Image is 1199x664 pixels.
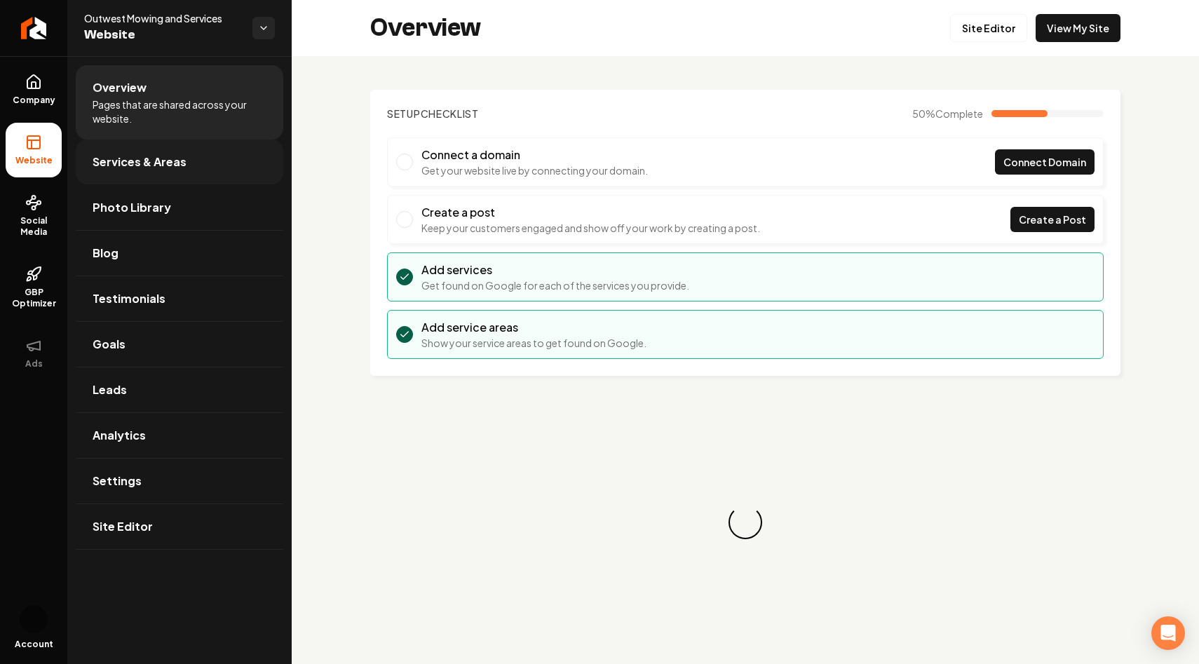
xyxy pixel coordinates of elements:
span: Testimonials [93,290,165,307]
span: Goals [93,336,126,353]
h3: Add services [421,262,689,278]
span: Website [10,155,58,166]
a: Analytics [76,413,283,458]
a: Company [6,62,62,117]
span: GBP Optimizer [6,287,62,309]
h3: Add service areas [421,319,646,336]
h2: Checklist [387,107,479,121]
button: Open user button [20,605,48,633]
a: Services & Areas [76,140,283,184]
span: Complete [935,107,983,120]
span: Website [84,25,241,45]
a: Goals [76,322,283,367]
p: Keep your customers engaged and show off your work by creating a post. [421,221,760,235]
span: Ads [20,358,48,370]
p: Get found on Google for each of the services you provide. [421,278,689,292]
span: Settings [93,473,142,489]
span: Outwest Mowing and Services [84,11,241,25]
span: 50 % [912,107,983,121]
h2: Overview [370,14,481,42]
h3: Create a post [421,204,760,221]
img: Rebolt Logo [21,17,47,39]
p: Get your website live by connecting your domain. [421,163,648,177]
a: Testimonials [76,276,283,321]
span: Blog [93,245,118,262]
span: Photo Library [93,199,171,216]
div: Loading [727,504,764,541]
a: Site Editor [950,14,1027,42]
span: Company [7,95,61,106]
a: Blog [76,231,283,276]
span: Account [15,639,53,650]
a: GBP Optimizer [6,255,62,320]
span: Site Editor [93,518,153,535]
a: Create a Post [1010,207,1095,232]
a: Settings [76,459,283,503]
span: Analytics [93,427,146,444]
span: Connect Domain [1003,155,1086,170]
a: Photo Library [76,185,283,230]
span: Overview [93,79,147,96]
a: Connect Domain [995,149,1095,175]
a: Leads [76,367,283,412]
div: Open Intercom Messenger [1151,616,1185,650]
span: Create a Post [1019,212,1086,227]
button: Ads [6,326,62,381]
a: View My Site [1036,14,1120,42]
span: Leads [93,381,127,398]
img: Will Henderson [20,605,48,633]
span: Setup [387,107,421,120]
a: Site Editor [76,504,283,549]
span: Services & Areas [93,154,187,170]
span: Social Media [6,215,62,238]
a: Social Media [6,183,62,249]
h3: Connect a domain [421,147,648,163]
span: Pages that are shared across your website. [93,97,266,126]
p: Show your service areas to get found on Google. [421,336,646,350]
